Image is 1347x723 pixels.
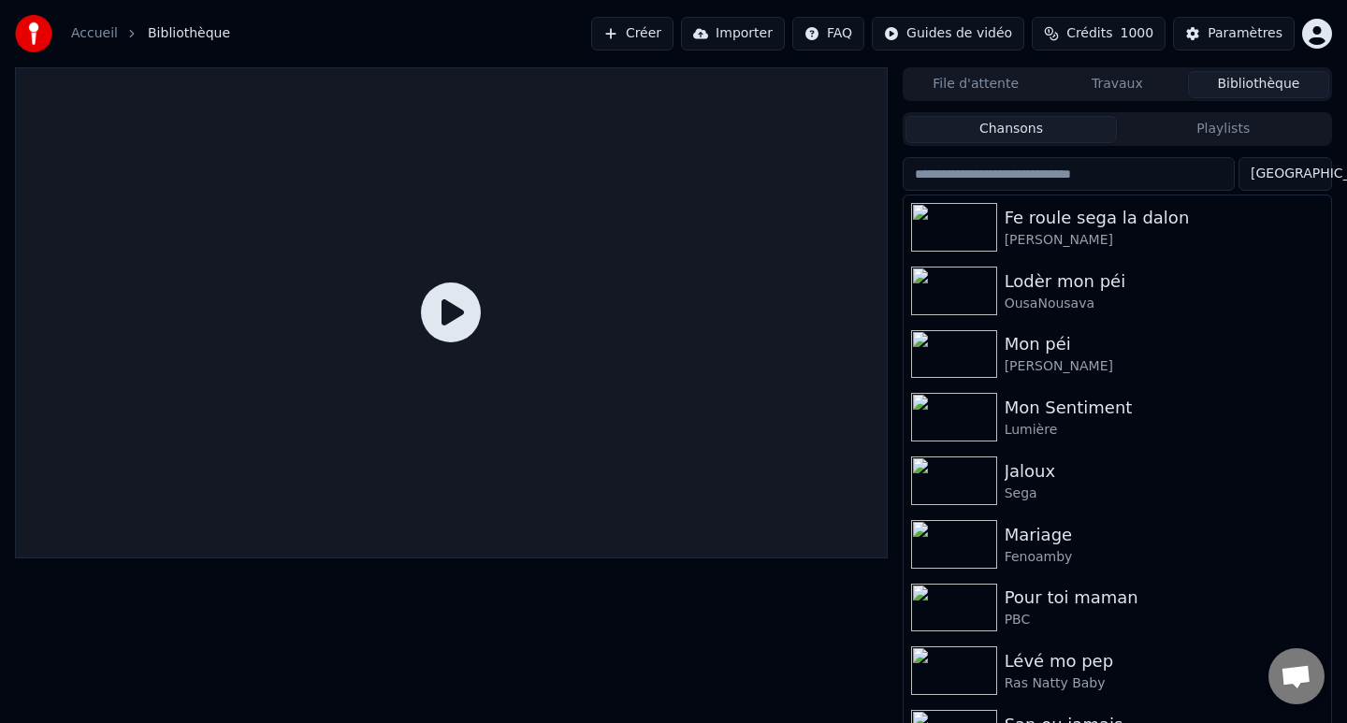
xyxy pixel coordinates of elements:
[1117,116,1329,143] button: Playlists
[1005,331,1324,357] div: Mon péi
[1005,357,1324,376] div: [PERSON_NAME]
[1005,674,1324,693] div: Ras Natty Baby
[1005,648,1324,674] div: Lévé mo pep
[792,17,864,51] button: FAQ
[1005,231,1324,250] div: [PERSON_NAME]
[1121,24,1154,43] span: 1000
[1005,205,1324,231] div: Fe roule sega la dalon
[1208,24,1282,43] div: Paramètres
[1005,522,1324,548] div: Mariage
[1268,648,1325,704] div: Ouvrir le chat
[681,17,785,51] button: Importer
[148,24,230,43] span: Bibliothèque
[15,15,52,52] img: youka
[71,24,230,43] nav: breadcrumb
[71,24,118,43] a: Accueil
[591,17,673,51] button: Créer
[1005,295,1324,313] div: OusaNousava
[1005,395,1324,421] div: Mon Sentiment
[1005,548,1324,567] div: Fenoamby
[1173,17,1295,51] button: Paramètres
[1005,611,1324,629] div: PBC
[1005,458,1324,484] div: Jaloux
[1005,484,1324,503] div: Sega
[872,17,1024,51] button: Guides de vidéo
[1005,421,1324,440] div: Lumière
[1005,268,1324,295] div: Lodèr mon péi
[1005,585,1324,611] div: Pour toi maman
[905,71,1047,98] button: File d'attente
[1047,71,1188,98] button: Travaux
[1032,17,1166,51] button: Crédits1000
[1066,24,1112,43] span: Crédits
[905,116,1118,143] button: Chansons
[1188,71,1329,98] button: Bibliothèque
